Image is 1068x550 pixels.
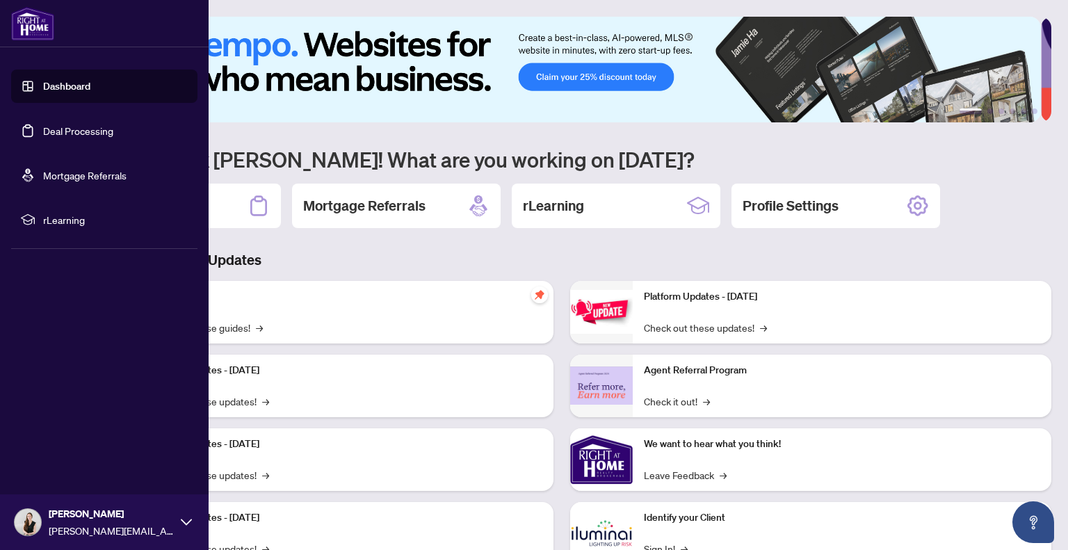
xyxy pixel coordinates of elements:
[570,290,633,334] img: Platform Updates - June 23, 2025
[523,196,584,216] h2: rLearning
[720,467,727,483] span: →
[644,363,1040,378] p: Agent Referral Program
[43,80,90,92] a: Dashboard
[998,108,1004,114] button: 3
[262,467,269,483] span: →
[644,510,1040,526] p: Identify your Client
[15,509,41,535] img: Profile Icon
[43,212,188,227] span: rLearning
[1032,108,1037,114] button: 6
[146,437,542,452] p: Platform Updates - [DATE]
[531,286,548,303] span: pushpin
[72,17,1041,122] img: Slide 0
[644,467,727,483] a: Leave Feedback→
[49,506,174,521] span: [PERSON_NAME]
[11,7,54,40] img: logo
[1012,501,1054,543] button: Open asap
[1010,108,1015,114] button: 4
[303,196,426,216] h2: Mortgage Referrals
[703,394,710,409] span: →
[262,394,269,409] span: →
[960,108,982,114] button: 1
[570,366,633,405] img: Agent Referral Program
[43,169,127,181] a: Mortgage Referrals
[644,289,1040,305] p: Platform Updates - [DATE]
[644,394,710,409] a: Check it out!→
[43,124,113,137] a: Deal Processing
[570,428,633,491] img: We want to hear what you think!
[760,320,767,335] span: →
[72,146,1051,172] h1: Welcome back [PERSON_NAME]! What are you working on [DATE]?
[644,437,1040,452] p: We want to hear what you think!
[49,523,174,538] span: [PERSON_NAME][EMAIL_ADDRESS][DOMAIN_NAME]
[743,196,839,216] h2: Profile Settings
[256,320,263,335] span: →
[72,250,1051,270] h3: Brokerage & Industry Updates
[146,510,542,526] p: Platform Updates - [DATE]
[644,320,767,335] a: Check out these updates!→
[1021,108,1026,114] button: 5
[146,289,542,305] p: Self-Help
[146,363,542,378] p: Platform Updates - [DATE]
[987,108,993,114] button: 2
